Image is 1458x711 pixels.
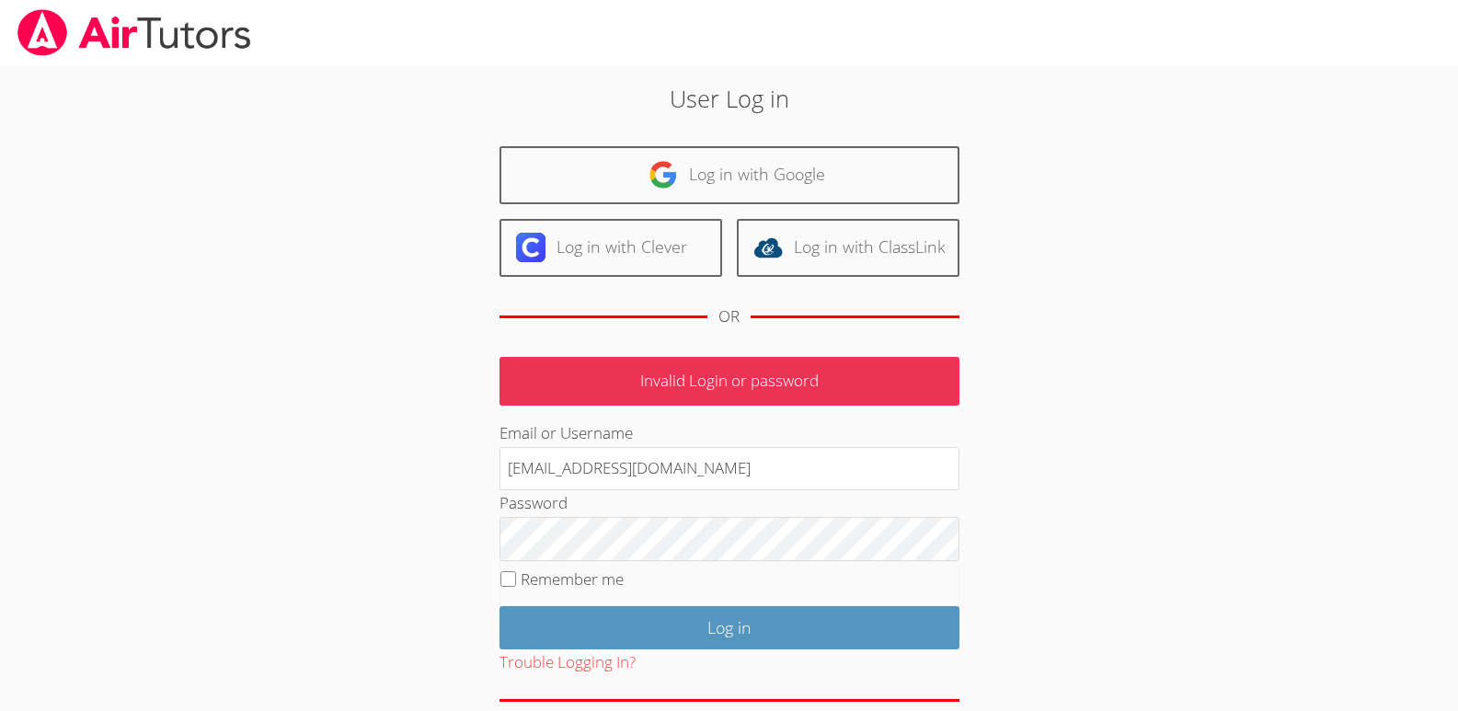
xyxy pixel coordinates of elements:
label: Email or Username [499,422,633,443]
img: airtutors_banner-c4298cdbf04f3fff15de1276eac7730deb9818008684d7c2e4769d2f7ddbe033.png [16,9,253,56]
h2: User Log in [336,81,1123,116]
img: google-logo-50288ca7cdecda66e5e0955fdab243c47b7ad437acaf1139b6f446037453330a.svg [649,160,678,189]
input: Log in [499,606,959,649]
label: Remember me [521,568,624,590]
a: Log in with Clever [499,219,722,277]
img: clever-logo-6eab21bc6e7a338710f1a6ff85c0baf02591cd810cc4098c63d3a4b26e2feb20.svg [516,233,545,262]
img: classlink-logo-d6bb404cc1216ec64c9a2012d9dc4662098be43eaf13dc465df04b49fa7ab582.svg [753,233,783,262]
p: Invalid Login or password [499,357,959,406]
label: Password [499,492,568,513]
button: Trouble Logging In? [499,649,636,676]
div: OR [718,304,740,330]
a: Log in with Google [499,146,959,204]
a: Log in with ClassLink [737,219,959,277]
